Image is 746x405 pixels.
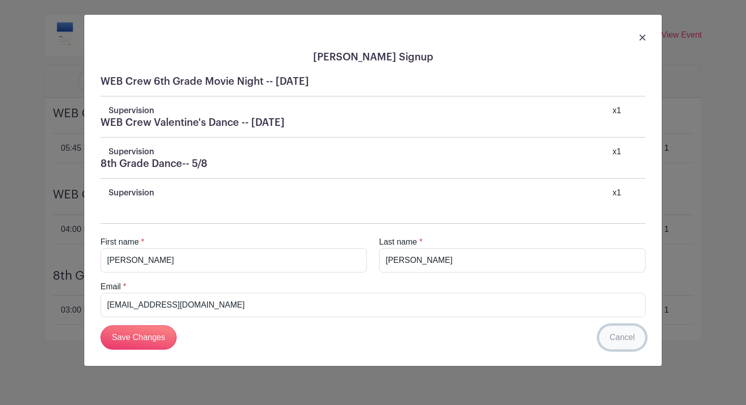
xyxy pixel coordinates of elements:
h5: WEB Crew 6th Grade Movie Night -- [DATE] [100,76,646,88]
span: x [613,106,617,115]
input: Save Changes [100,325,177,350]
p: Supervision [109,146,154,158]
h5: [PERSON_NAME] Signup [92,51,654,63]
p: Supervision [109,187,154,199]
span: x [613,147,617,156]
label: First name [100,236,139,248]
img: close_button-5f87c8562297e5c2d7936805f587ecaba9071eb48480494691a3f1689db116b3.svg [639,35,646,41]
label: Email [100,281,121,293]
p: Supervision [109,105,154,117]
div: 1 [613,146,621,158]
h5: WEB Crew Valentine's Dance -- [DATE] [100,117,646,129]
label: Last name [379,236,417,248]
h5: 8th Grade Dance-- 5/8 [100,158,646,170]
span: x [613,188,617,197]
a: Cancel [599,325,646,350]
div: 1 [613,187,621,199]
div: 1 [613,105,621,117]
